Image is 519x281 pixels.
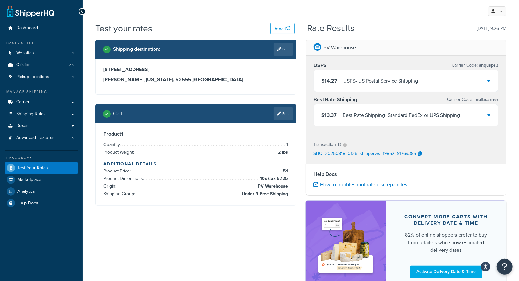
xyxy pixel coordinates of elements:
[270,23,295,34] button: Reset
[16,111,46,117] span: Shipping Rules
[477,24,506,33] p: [DATE] 9:26 PM
[322,77,338,84] span: $14.27
[256,183,288,190] span: PV Warehouse
[16,25,38,31] span: Dashboard
[5,155,78,161] div: Resources
[113,111,124,117] h2: Cart :
[16,123,29,129] span: Boxes
[5,47,78,59] a: Websites1
[5,120,78,132] a: Boxes
[282,167,288,175] span: 51
[314,140,342,149] p: Transaction ID
[315,210,377,281] img: feature-image-ddt-36eae7f7280da8017bfb280eaccd9c446f90b1fe08728e4019434db127062ab4.png
[314,171,499,178] h4: Help Docs
[314,97,357,103] h3: Best Rate Shipping
[103,141,122,148] span: Quantity:
[17,177,41,183] span: Marketplace
[16,50,34,56] span: Websites
[314,181,407,188] a: How to troubleshoot rate discrepancies
[452,61,498,70] p: Carrier Code:
[17,201,38,206] span: Help Docs
[16,62,31,68] span: Origins
[5,89,78,95] div: Manage Shipping
[5,71,78,83] li: Pickup Locations
[473,96,498,103] span: multicarrier
[103,175,146,182] span: Product Dimensions:
[5,96,78,108] a: Carriers
[103,183,118,190] span: Origin:
[5,186,78,197] a: Analytics
[16,74,49,80] span: Pickup Locations
[16,135,55,141] span: Advanced Features
[241,190,288,198] span: Under 9 Free Shipping
[478,62,498,69] span: shqusps3
[497,259,513,275] button: Open Resource Center
[5,40,78,46] div: Basic Setup
[274,107,293,120] a: Edit
[324,43,356,52] p: PV Warehouse
[259,175,288,183] span: 10 x 7.5 x 5.125
[314,62,327,69] h3: USPS
[103,131,288,137] h3: Product 1
[17,189,35,194] span: Analytics
[5,71,78,83] a: Pickup Locations1
[5,108,78,120] a: Shipping Rules
[5,22,78,34] a: Dashboard
[307,23,354,33] h2: Rate Results
[103,66,288,73] h3: [STREET_ADDRESS]
[285,141,288,149] span: 1
[447,95,498,104] p: Carrier Code:
[401,231,491,254] div: 82% of online shoppers prefer to buy from retailers who show estimated delivery dates
[277,149,288,156] span: 2 lbs
[103,77,288,83] h3: [PERSON_NAME], [US_STATE], 52555 , [GEOGRAPHIC_DATA]
[113,46,160,52] h2: Shipping destination :
[5,47,78,59] li: Websites
[95,22,152,35] h1: Test your rates
[72,74,74,80] span: 1
[5,59,78,71] li: Origins
[72,50,74,56] span: 1
[5,162,78,174] a: Test Your Rates
[17,165,48,171] span: Test Your Rates
[5,197,78,209] a: Help Docs
[401,214,491,226] div: Convert more carts with delivery date & time
[72,135,74,141] span: 5
[5,132,78,144] a: Advanced Features5
[343,111,460,120] div: Best Rate Shipping - Standard FedEx or UPS Shipping
[5,59,78,71] a: Origins38
[103,191,137,197] span: Shipping Group:
[5,132,78,144] li: Advanced Features
[16,99,32,105] span: Carriers
[103,149,136,156] span: Product Weight:
[322,111,337,119] span: $13.37
[274,43,293,56] a: Edit
[344,77,418,85] div: USPS - US Postal Service Shipping
[103,161,288,167] h4: Additional Details
[410,266,482,278] a: Activate Delivery Date & Time
[103,168,132,174] span: Product Price:
[5,174,78,185] a: Marketplace
[314,149,416,159] p: SHQ_20250818_0126_shipperws_19852_91769385
[69,62,74,68] span: 38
